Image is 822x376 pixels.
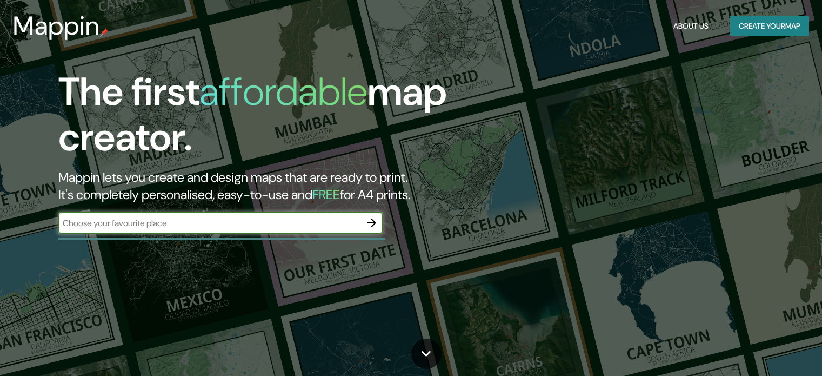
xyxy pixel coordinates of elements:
h2: Mappin lets you create and design maps that are ready to print. It's completely personalised, eas... [58,169,470,203]
button: Create yourmap [730,16,809,36]
img: mappin-pin [100,28,109,37]
button: About Us [669,16,713,36]
h1: affordable [199,67,367,117]
h1: The first map creator. [58,69,470,169]
h3: Mappin [13,11,100,41]
input: Choose your favourite place [58,217,361,229]
h5: FREE [312,186,340,203]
